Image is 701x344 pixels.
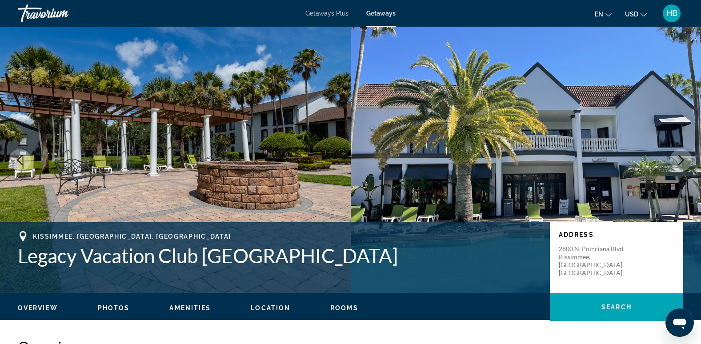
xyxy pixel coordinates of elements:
span: Search [601,304,632,311]
a: Travorium [18,2,107,25]
p: 2800 N. Poinciana Blvd. Kissimmee, [GEOGRAPHIC_DATA], [GEOGRAPHIC_DATA] [559,245,630,277]
button: Change currency [625,8,647,20]
p: Address [559,231,674,238]
h1: Legacy Vacation Club [GEOGRAPHIC_DATA] [18,244,541,267]
button: Amenities [169,304,211,312]
span: USD [625,11,638,18]
button: Next image [670,149,692,171]
a: Getaways [366,10,396,17]
span: HB [666,9,677,18]
iframe: Button to launch messaging window [665,308,694,337]
span: en [595,11,603,18]
button: Rooms [330,304,358,312]
button: Location [251,304,290,312]
button: Previous image [9,149,31,171]
a: Getaways Plus [305,10,348,17]
button: User Menu [660,4,683,23]
span: Kissimmee, [GEOGRAPHIC_DATA], [GEOGRAPHIC_DATA] [33,233,231,240]
button: Overview [18,304,58,312]
button: Search [550,293,683,321]
button: Change language [595,8,612,20]
button: Photos [98,304,130,312]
